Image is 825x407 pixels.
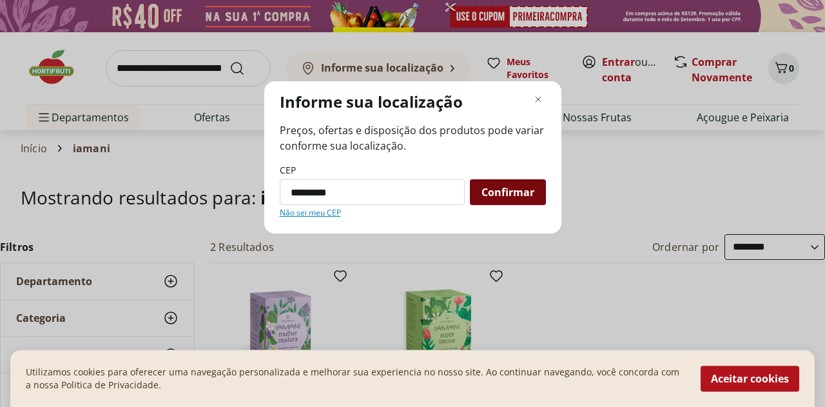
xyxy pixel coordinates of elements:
a: Não sei meu CEP [280,208,341,218]
span: Confirmar [481,187,534,197]
button: Fechar modal de regionalização [530,92,546,107]
div: Modal de regionalização [264,81,561,233]
span: Preços, ofertas e disposição dos produtos pode variar conforme sua localização. [280,123,546,154]
button: Aceitar cookies [701,366,799,392]
button: Confirmar [470,179,546,205]
label: CEP [280,164,296,177]
p: Informe sua localização [280,92,463,112]
p: Utilizamos cookies para oferecer uma navegação personalizada e melhorar sua experiencia no nosso ... [26,366,685,392]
